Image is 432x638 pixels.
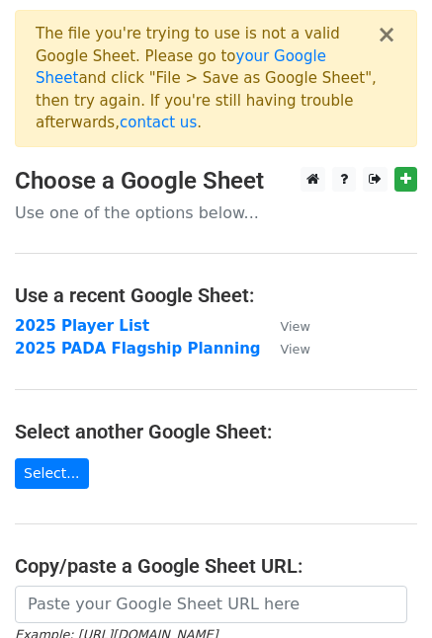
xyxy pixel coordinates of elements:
h4: Select another Google Sheet: [15,420,417,443]
a: 2025 PADA Flagship Planning [15,340,261,358]
a: contact us [120,114,197,131]
input: Paste your Google Sheet URL here [15,586,407,623]
a: Select... [15,458,89,489]
a: your Google Sheet [36,47,326,88]
h4: Copy/paste a Google Sheet URL: [15,554,417,578]
h3: Choose a Google Sheet [15,167,417,196]
button: × [377,23,396,46]
h4: Use a recent Google Sheet: [15,283,417,307]
a: View [261,317,310,335]
p: Use one of the options below... [15,202,417,223]
small: View [281,319,310,334]
a: 2025 Player List [15,317,149,335]
small: View [281,342,310,357]
a: View [261,340,310,358]
div: The file you're trying to use is not a valid Google Sheet. Please go to and click "File > Save as... [36,23,377,134]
